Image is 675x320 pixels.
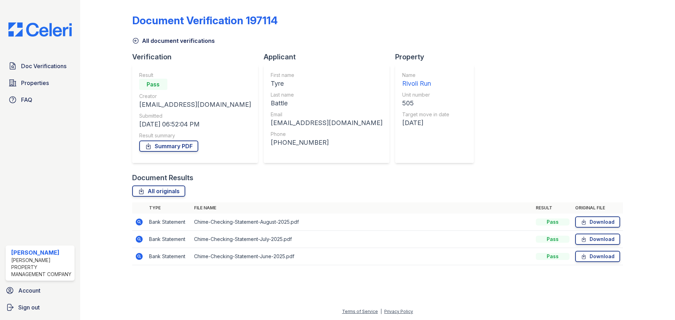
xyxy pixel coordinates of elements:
[533,202,572,214] th: Result
[271,79,382,89] div: Tyre
[11,248,72,257] div: [PERSON_NAME]
[402,72,449,89] a: Name Rivoli Run
[572,202,623,214] th: Original file
[6,76,75,90] a: Properties
[271,138,382,148] div: [PHONE_NUMBER]
[191,231,533,248] td: Chime-Checking-Statement-July-2025.pdf
[139,93,251,100] div: Creator
[146,248,191,265] td: Bank Statement
[536,236,570,243] div: Pass
[395,52,480,62] div: Property
[132,14,278,27] div: Document Verification 197114
[191,202,533,214] th: File name
[271,72,382,79] div: First name
[402,79,449,89] div: Rivoli Run
[402,111,449,118] div: Target move in date
[139,72,251,79] div: Result
[139,141,198,152] a: Summary PDF
[575,251,620,262] a: Download
[132,37,215,45] a: All document verifications
[575,234,620,245] a: Download
[139,100,251,110] div: [EMAIL_ADDRESS][DOMAIN_NAME]
[380,309,382,314] div: |
[21,62,66,70] span: Doc Verifications
[139,132,251,139] div: Result summary
[271,98,382,108] div: Battle
[271,131,382,138] div: Phone
[536,253,570,260] div: Pass
[271,111,382,118] div: Email
[271,91,382,98] div: Last name
[146,214,191,231] td: Bank Statement
[139,112,251,119] div: Submitted
[132,185,185,197] a: All originals
[3,22,77,37] img: CE_Logo_Blue-a8612792a0a2168367f1c8372b55b34899dd931a85d93a1a3d3e32e68fde9ad4.png
[402,118,449,128] div: [DATE]
[271,118,382,128] div: [EMAIL_ADDRESS][DOMAIN_NAME]
[191,214,533,231] td: Chime-Checking-Statement-August-2025.pdf
[402,91,449,98] div: Unit number
[3,283,77,298] a: Account
[342,309,378,314] a: Terms of Service
[264,52,395,62] div: Applicant
[132,52,264,62] div: Verification
[21,96,32,104] span: FAQ
[402,98,449,108] div: 505
[6,59,75,73] a: Doc Verifications
[18,286,40,295] span: Account
[146,202,191,214] th: Type
[139,79,167,90] div: Pass
[146,231,191,248] td: Bank Statement
[18,303,40,312] span: Sign out
[3,300,77,314] a: Sign out
[11,257,72,278] div: [PERSON_NAME] Property Management Company
[536,218,570,226] div: Pass
[575,216,620,228] a: Download
[402,72,449,79] div: Name
[191,248,533,265] td: Chime-Checking-Statement-June-2025.pdf
[132,173,193,183] div: Document Results
[6,93,75,107] a: FAQ
[139,119,251,129] div: [DATE] 06:52:04 PM
[384,309,413,314] a: Privacy Policy
[21,79,49,87] span: Properties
